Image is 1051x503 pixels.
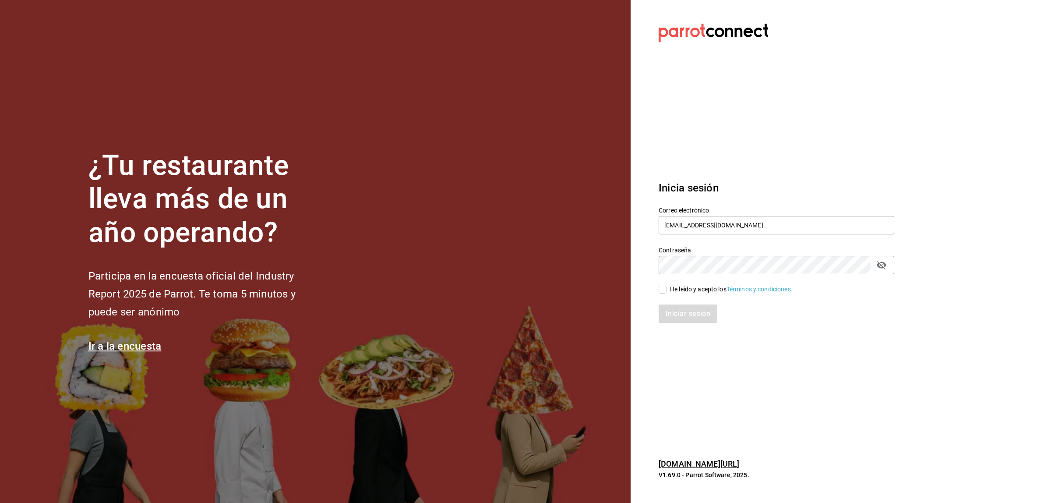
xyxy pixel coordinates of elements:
[88,149,325,250] h1: ¿Tu restaurante lleva más de un año operando?
[659,207,894,213] label: Correo electrónico
[727,286,793,293] a: Términos y condiciones.
[874,258,889,273] button: passwordField
[88,340,162,352] a: Ir a la encuesta
[88,267,325,321] h2: Participa en la encuesta oficial del Industry Report 2025 de Parrot. Te toma 5 minutos y puede se...
[670,285,793,294] div: He leído y acepto los
[659,180,894,196] h3: Inicia sesión
[659,247,894,253] label: Contraseña
[659,459,739,468] a: [DOMAIN_NAME][URL]
[659,216,894,234] input: Ingresa tu correo electrónico
[659,471,894,479] p: V1.69.0 - Parrot Software, 2025.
